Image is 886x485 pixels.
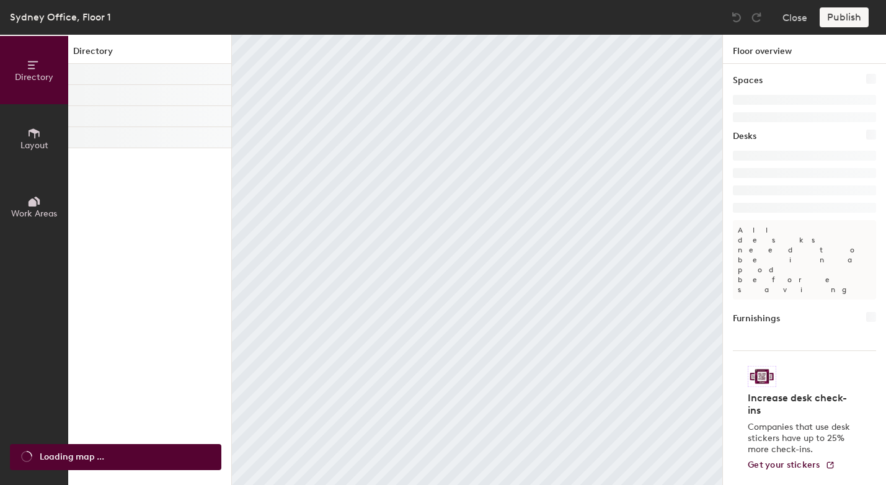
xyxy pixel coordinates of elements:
[748,460,835,471] a: Get your stickers
[232,35,722,485] canvas: Map
[733,74,763,87] h1: Spaces
[748,422,854,455] p: Companies that use desk stickers have up to 25% more check-ins.
[40,450,104,464] span: Loading map ...
[11,208,57,219] span: Work Areas
[733,220,876,300] p: All desks need to be in a pod before saving
[748,392,854,417] h4: Increase desk check-ins
[730,11,743,24] img: Undo
[15,72,53,82] span: Directory
[723,35,886,64] h1: Floor overview
[68,45,231,64] h1: Directory
[733,312,780,326] h1: Furnishings
[20,140,48,151] span: Layout
[782,7,807,27] button: Close
[10,9,111,25] div: Sydney Office, Floor 1
[750,11,763,24] img: Redo
[748,366,776,387] img: Sticker logo
[748,460,820,470] span: Get your stickers
[733,130,756,143] h1: Desks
